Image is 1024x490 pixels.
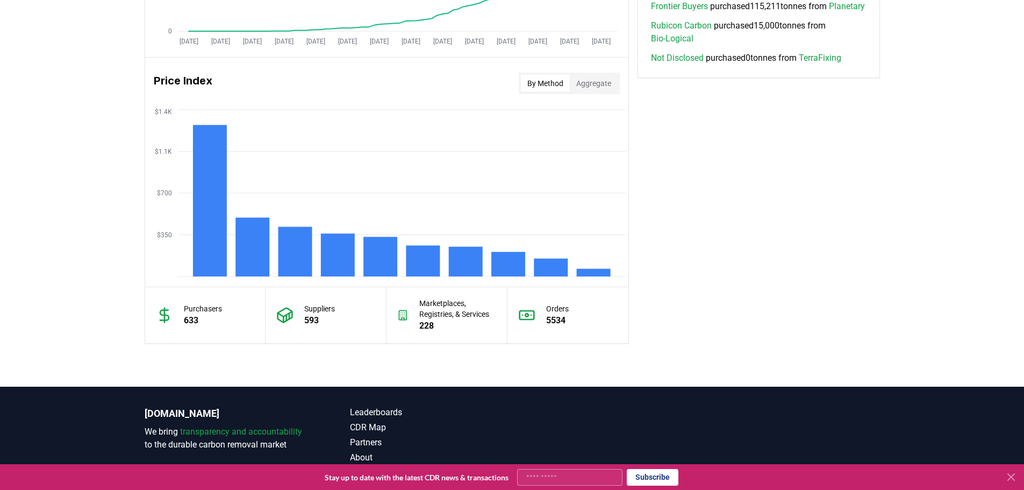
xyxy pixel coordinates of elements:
[242,38,261,45] tspan: [DATE]
[350,436,512,449] a: Partners
[154,73,212,94] h3: Price Index
[306,38,325,45] tspan: [DATE]
[350,421,512,434] a: CDR Map
[528,38,547,45] tspan: [DATE]
[179,38,198,45] tspan: [DATE]
[350,451,512,464] a: About
[180,427,302,437] span: transparency and accountability
[651,19,867,45] span: purchased 15,000 tonnes from
[157,231,172,239] tspan: $350
[496,38,515,45] tspan: [DATE]
[546,314,569,327] p: 5534
[184,303,222,314] p: Purchasers
[651,32,693,45] a: Bio-Logical
[304,303,335,314] p: Suppliers
[570,75,618,92] button: Aggregate
[464,38,483,45] tspan: [DATE]
[419,298,496,319] p: Marketplaces, Registries, & Services
[168,27,172,35] tspan: 0
[433,38,452,45] tspan: [DATE]
[184,314,222,327] p: 633
[799,52,841,65] a: TerraFixing
[591,38,610,45] tspan: [DATE]
[211,38,230,45] tspan: [DATE]
[546,303,569,314] p: Orders
[419,319,496,332] p: 228
[651,19,712,32] a: Rubicon Carbon
[274,38,293,45] tspan: [DATE]
[401,38,420,45] tspan: [DATE]
[145,425,307,451] p: We bring to the durable carbon removal market
[155,108,172,116] tspan: $1.4K
[338,38,356,45] tspan: [DATE]
[350,406,512,419] a: Leaderboards
[651,52,704,65] a: Not Disclosed
[157,189,172,197] tspan: $700
[304,314,335,327] p: 593
[369,38,388,45] tspan: [DATE]
[521,75,570,92] button: By Method
[651,52,841,65] span: purchased 0 tonnes from
[145,406,307,421] p: [DOMAIN_NAME]
[560,38,578,45] tspan: [DATE]
[155,148,172,155] tspan: $1.1K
